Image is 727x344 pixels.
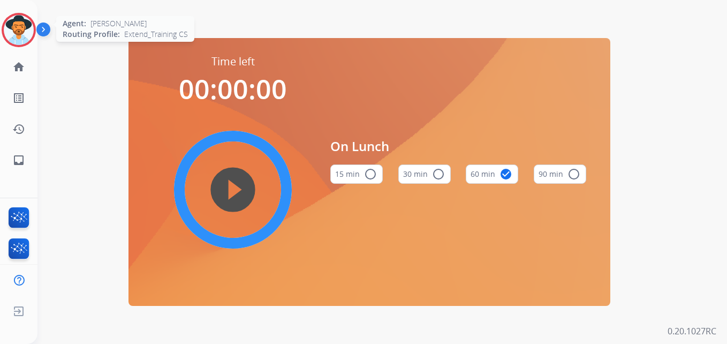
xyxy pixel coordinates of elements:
[124,29,188,40] span: Extend_Training CS
[330,164,383,184] button: 15 min
[12,154,25,167] mat-icon: inbox
[226,183,239,196] mat-icon: play_circle_filled
[12,123,25,136] mat-icon: history
[668,325,716,338] p: 0.20.1027RC
[364,168,377,181] mat-icon: radio_button_unchecked
[398,164,451,184] button: 30 min
[63,29,120,40] span: Routing Profile:
[330,137,586,156] span: On Lunch
[432,168,445,181] mat-icon: radio_button_unchecked
[534,164,586,184] button: 90 min
[499,168,512,181] mat-icon: check_circle
[4,15,34,45] img: avatar
[211,54,255,69] span: Time left
[179,71,287,107] span: 00:00:00
[12,61,25,73] mat-icon: home
[567,168,580,181] mat-icon: radio_button_unchecked
[466,164,518,184] button: 60 min
[90,18,147,29] span: [PERSON_NAME]
[63,18,86,29] span: Agent:
[12,92,25,104] mat-icon: list_alt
